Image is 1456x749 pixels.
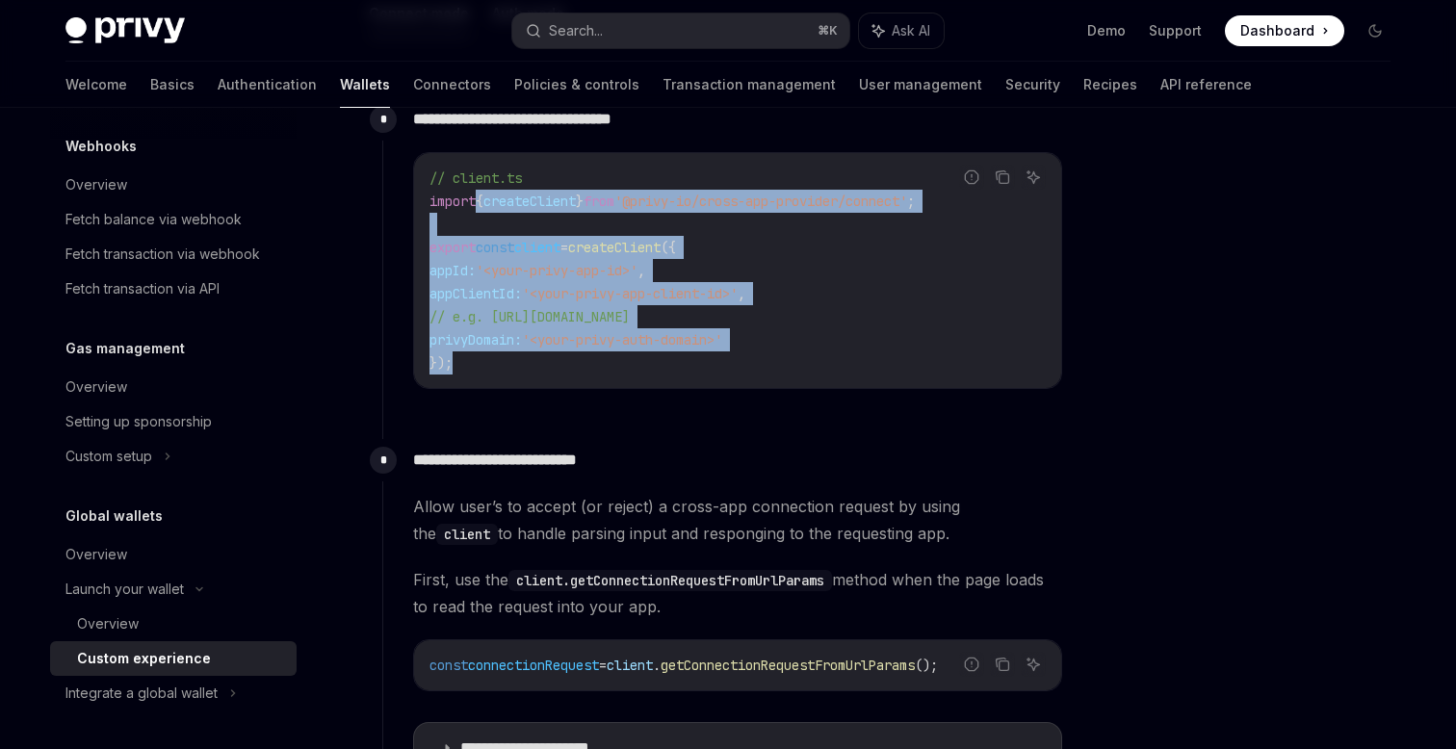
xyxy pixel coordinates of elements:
span: = [560,239,568,256]
span: // e.g. [URL][DOMAIN_NAME] [429,308,630,325]
div: Integrate a global wallet [65,682,218,705]
span: appClientId: [429,285,522,302]
a: Custom experience [50,641,297,676]
a: Overview [50,607,297,641]
a: Fetch transaction via webhook [50,237,297,271]
button: Copy the contents from the code block [990,165,1015,190]
a: Policies & controls [514,62,639,108]
span: Dashboard [1240,21,1314,40]
div: Overview [65,375,127,399]
span: '<your-privy-app-client-id>' [522,285,738,302]
a: Dashboard [1225,15,1344,46]
span: First, use the method when the page loads to read the request into your app. [413,566,1062,620]
a: Security [1005,62,1060,108]
div: Fetch balance via webhook [65,208,242,231]
a: Fetch balance via webhook [50,202,297,237]
h5: Gas management [65,337,185,360]
div: Overview [77,612,139,635]
span: } [576,193,584,210]
code: client.getConnectionRequestFromUrlParams [508,570,832,591]
a: Overview [50,537,297,572]
a: Transaction management [663,62,836,108]
span: Ask AI [892,21,930,40]
a: Connectors [413,62,491,108]
span: privyDomain: [429,331,522,349]
a: Authentication [218,62,317,108]
span: , [637,262,645,279]
div: Launch your wallet [65,578,184,601]
a: User management [859,62,982,108]
span: ⌘ K [818,23,838,39]
span: '<your-privy-auth-domain>' [522,331,722,349]
span: client [514,239,560,256]
span: '<your-privy-app-id>' [476,262,637,279]
a: Demo [1087,21,1126,40]
button: Copy the contents from the code block [990,652,1015,677]
span: const [476,239,514,256]
span: getConnectionRequestFromUrlParams [661,657,915,674]
button: Ask AI [859,13,944,48]
div: Overview [65,173,127,196]
button: Search...⌘K [512,13,849,48]
a: API reference [1160,62,1252,108]
img: dark logo [65,17,185,44]
span: }); [429,354,453,372]
div: Search... [549,19,603,42]
a: Welcome [65,62,127,108]
span: ({ [661,239,676,256]
h5: Global wallets [65,504,163,528]
div: Setting up sponsorship [65,410,212,433]
div: Custom setup [65,445,152,468]
button: Report incorrect code [959,165,984,190]
span: = [599,657,607,674]
a: Setting up sponsorship [50,404,297,439]
span: '@privy-io/cross-app-provider/connect' [614,193,907,210]
a: Fetch transaction via API [50,271,297,306]
a: Overview [50,370,297,404]
a: Recipes [1083,62,1137,108]
div: Custom experience [77,647,211,670]
span: connectionRequest [468,657,599,674]
span: { [476,193,483,210]
button: Ask AI [1021,165,1046,190]
span: const [429,657,468,674]
span: (); [915,657,938,674]
span: createClient [483,193,576,210]
a: Basics [150,62,195,108]
span: // client.ts [429,169,522,187]
span: . [653,657,661,674]
a: Support [1149,21,1202,40]
div: Fetch transaction via webhook [65,243,260,266]
h5: Webhooks [65,135,137,158]
div: Overview [65,543,127,566]
a: Overview [50,168,297,202]
a: Wallets [340,62,390,108]
span: ; [907,193,915,210]
span: import [429,193,476,210]
span: client [607,657,653,674]
span: from [584,193,614,210]
span: export [429,239,476,256]
span: appId: [429,262,476,279]
span: createClient [568,239,661,256]
div: Fetch transaction via API [65,277,220,300]
button: Toggle dark mode [1360,15,1391,46]
span: Allow user’s to accept (or reject) a cross-app connection request by using the to handle parsing ... [413,493,1062,547]
span: , [738,285,745,302]
button: Report incorrect code [959,652,984,677]
button: Ask AI [1021,652,1046,677]
code: client [436,524,498,545]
